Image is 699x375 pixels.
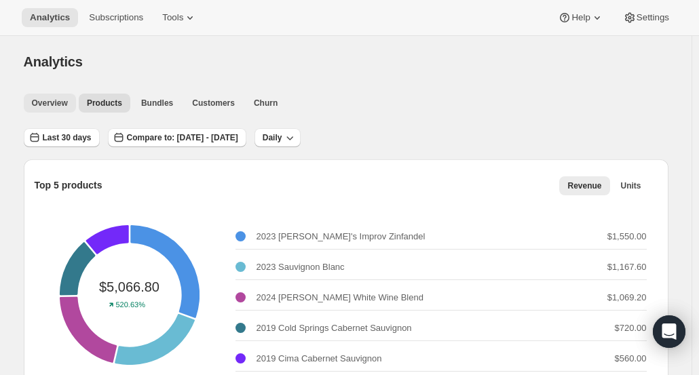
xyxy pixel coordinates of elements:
span: Analytics [30,12,70,23]
span: Customers [192,98,235,108]
span: Units [621,180,641,191]
span: Overview [32,98,68,108]
p: $1,167.60 [607,260,647,274]
p: Top 5 products [35,178,102,192]
span: Daily [263,132,282,143]
p: $560.00 [615,352,647,366]
p: 2019 Cima Cabernet Sauvignon [257,352,382,366]
p: 2019 Cold Springs Cabernet Sauvignon [257,321,412,335]
button: Daily [254,128,301,147]
span: Analytics [24,54,83,69]
p: 2024 [PERSON_NAME] White Wine Blend [257,291,423,304]
button: Last 30 days [24,128,100,147]
span: Help [571,12,590,23]
button: Settings [615,8,677,27]
button: Help [550,8,611,27]
button: Analytics [22,8,78,27]
p: $1,069.20 [607,291,647,304]
button: Compare to: [DATE] - [DATE] [108,128,246,147]
span: Last 30 days [43,132,92,143]
span: Subscriptions [89,12,143,23]
span: Revenue [567,180,601,191]
span: Bundles [141,98,173,108]
span: Settings [637,12,669,23]
p: 2023 [PERSON_NAME]'s Improv Zinfandel [257,230,426,243]
button: Tools [154,8,205,27]
p: 2023 Sauvignon Blanc [257,260,345,274]
span: Products [87,98,122,108]
span: Tools [162,12,183,23]
p: $720.00 [615,321,647,335]
span: Churn [254,98,278,108]
span: Compare to: [DATE] - [DATE] [127,132,238,143]
button: Subscriptions [81,8,151,27]
div: Open Intercom Messenger [653,315,685,348]
p: $1,550.00 [607,230,647,243]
